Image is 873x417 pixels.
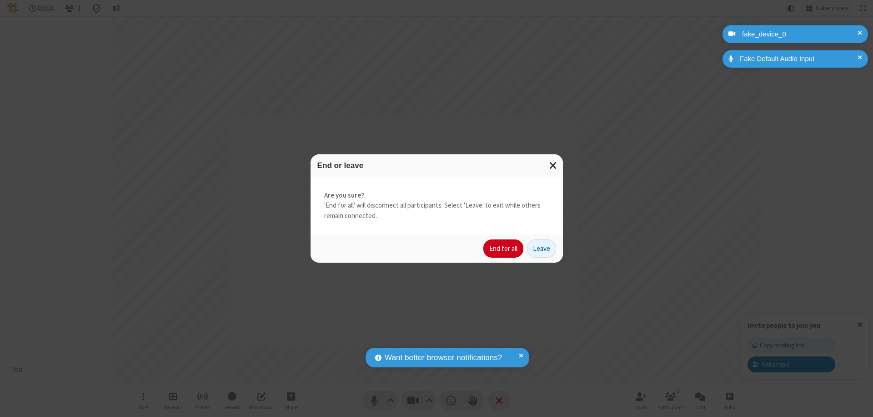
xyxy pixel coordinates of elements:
[483,239,523,258] button: End for all
[385,352,502,364] span: Want better browser notifications?
[739,29,861,40] div: fake_device_0
[317,161,556,170] h3: End or leave
[737,54,861,64] div: Fake Default Audio Input
[311,177,563,235] div: 'End for all' will disconnect all participants. Select 'Leave' to exit while others remain connec...
[527,239,556,258] button: Leave
[544,154,563,177] button: Close modal
[324,190,549,201] strong: Are you sure?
